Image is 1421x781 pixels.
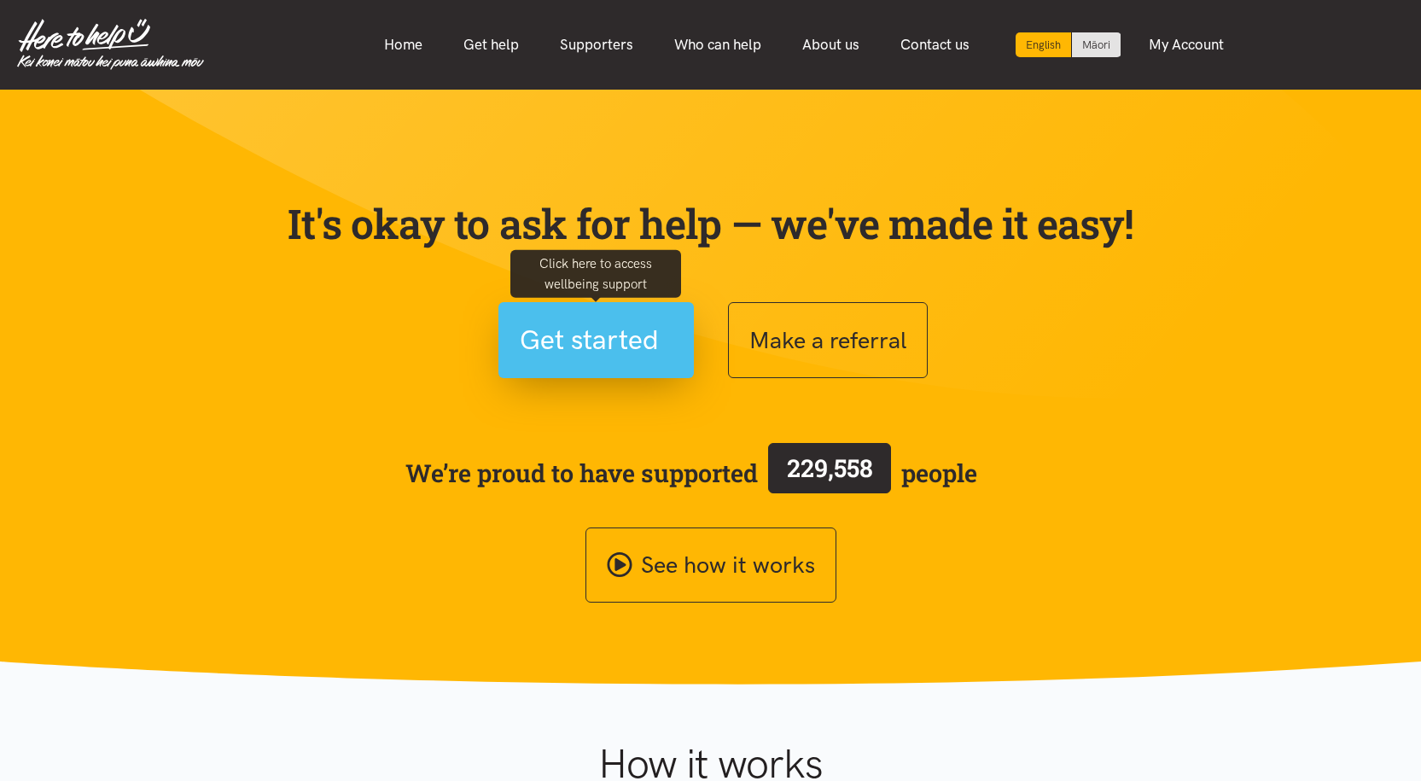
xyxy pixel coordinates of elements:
a: Get help [443,26,539,63]
a: Supporters [539,26,654,63]
div: Language toggle [1016,32,1121,57]
button: Make a referral [728,302,928,378]
button: Get started [498,302,694,378]
div: Current language [1016,32,1072,57]
a: Who can help [654,26,782,63]
a: About us [782,26,880,63]
a: 229,558 [758,440,901,506]
img: Home [17,19,204,70]
span: 229,558 [787,452,873,484]
div: Click here to access wellbeing support [510,249,681,297]
a: My Account [1128,26,1244,63]
a: See how it works [585,527,836,603]
span: Get started [520,318,659,362]
a: Contact us [880,26,990,63]
span: We’re proud to have supported people [405,440,977,506]
a: Switch to Te Reo Māori [1072,32,1121,57]
a: Home [364,26,443,63]
p: It's okay to ask for help — we've made it easy! [284,199,1138,248]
